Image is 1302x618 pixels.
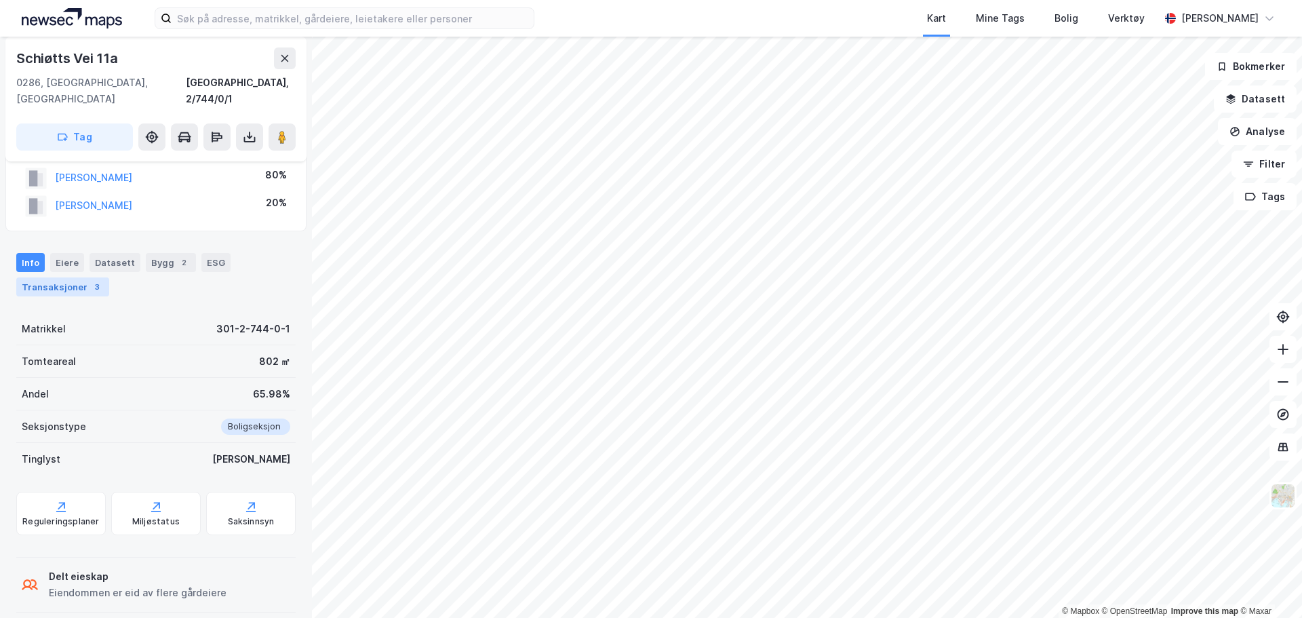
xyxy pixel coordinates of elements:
button: Bokmerker [1205,53,1297,80]
div: [PERSON_NAME] [1181,10,1259,26]
button: Datasett [1214,85,1297,113]
div: Tomteareal [22,353,76,370]
div: 2 [177,256,191,269]
iframe: Chat Widget [1234,553,1302,618]
div: Eiendommen er eid av flere gårdeiere [49,585,226,601]
div: 20% [266,195,287,211]
div: Eiere [50,253,84,272]
div: Tinglyst [22,451,60,467]
div: 3 [90,280,104,294]
button: Filter [1231,151,1297,178]
div: 80% [265,167,287,183]
div: Verktøy [1108,10,1145,26]
div: 0286, [GEOGRAPHIC_DATA], [GEOGRAPHIC_DATA] [16,75,186,107]
div: Delt eieskap [49,568,226,585]
a: OpenStreetMap [1102,606,1168,616]
button: Tags [1234,183,1297,210]
div: Bolig [1054,10,1078,26]
div: Reguleringsplaner [22,516,99,527]
div: Schiøtts Vei 11a [16,47,121,69]
div: Bygg [146,253,196,272]
div: Datasett [90,253,140,272]
div: Transaksjoner [16,277,109,296]
a: Improve this map [1171,606,1238,616]
input: Søk på adresse, matrikkel, gårdeiere, leietakere eller personer [172,8,534,28]
button: Analyse [1218,118,1297,145]
button: Tag [16,123,133,151]
div: [GEOGRAPHIC_DATA], 2/744/0/1 [186,75,296,107]
div: ESG [201,253,231,272]
img: Z [1270,483,1296,509]
div: 802 ㎡ [259,353,290,370]
div: 65.98% [253,386,290,402]
div: Saksinnsyn [228,516,275,527]
div: [PERSON_NAME] [212,451,290,467]
div: Info [16,253,45,272]
div: Kart [927,10,946,26]
div: Mine Tags [976,10,1025,26]
div: Miljøstatus [132,516,180,527]
a: Mapbox [1062,606,1099,616]
div: Seksjonstype [22,419,86,435]
div: Matrikkel [22,321,66,337]
div: Andel [22,386,49,402]
div: 301-2-744-0-1 [216,321,290,337]
img: logo.a4113a55bc3d86da70a041830d287a7e.svg [22,8,122,28]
